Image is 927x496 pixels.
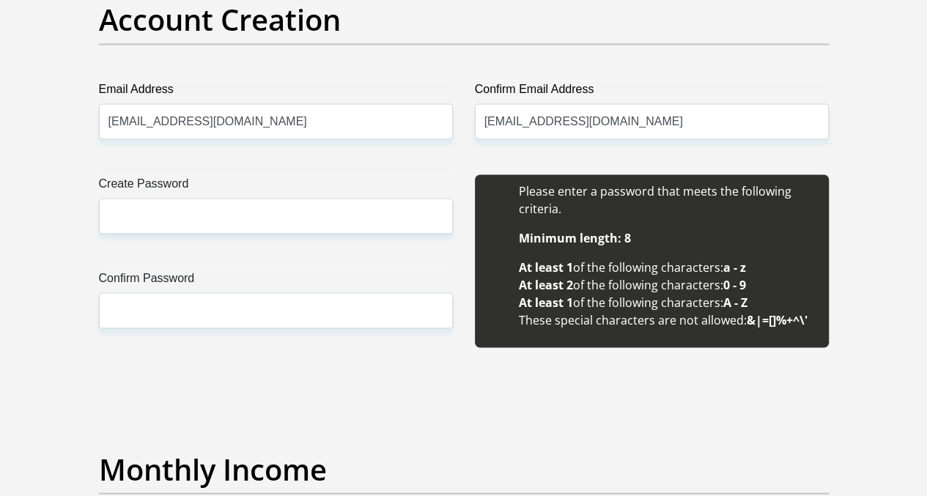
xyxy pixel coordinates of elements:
[519,311,814,328] li: These special characters are not allowed:
[519,259,573,275] b: At least 1
[475,103,829,139] input: Confirm Email Address
[519,275,814,293] li: of the following characters:
[99,80,453,103] label: Email Address
[723,294,747,310] b: A - Z
[723,259,746,275] b: a - z
[519,294,573,310] b: At least 1
[99,174,453,198] label: Create Password
[747,311,808,327] b: &|=[]%+^\'
[519,229,631,245] b: Minimum length: 8
[99,292,453,328] input: Confirm Password
[519,293,814,311] li: of the following characters:
[99,451,829,486] h2: Monthly Income
[519,258,814,275] li: of the following characters:
[475,80,829,103] label: Confirm Email Address
[99,2,829,37] h2: Account Creation
[519,276,573,292] b: At least 2
[99,269,453,292] label: Confirm Password
[99,198,453,234] input: Create Password
[99,103,453,139] input: Email Address
[519,182,814,217] li: Please enter a password that meets the following criteria.
[723,276,746,292] b: 0 - 9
